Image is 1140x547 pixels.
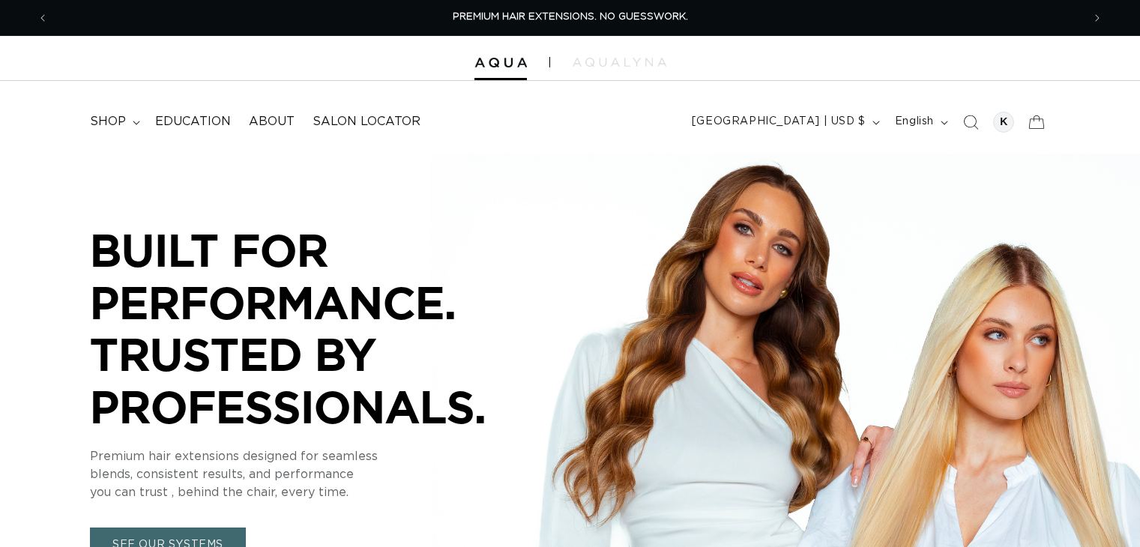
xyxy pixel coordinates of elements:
img: aqualyna.com [573,58,666,67]
summary: Search [954,106,987,139]
span: shop [90,114,126,130]
span: Salon Locator [313,114,420,130]
p: you can trust , behind the chair, every time. [90,484,540,502]
button: English [886,108,954,136]
span: English [895,114,934,130]
button: Next announcement [1081,4,1114,32]
span: [GEOGRAPHIC_DATA] | USD $ [692,114,866,130]
a: Salon Locator [304,105,429,139]
button: Previous announcement [26,4,59,32]
span: Education [155,114,231,130]
span: PREMIUM HAIR EXTENSIONS. NO GUESSWORK. [453,12,688,22]
a: Education [146,105,240,139]
p: blends, consistent results, and performance [90,466,540,484]
span: About [249,114,295,130]
a: About [240,105,304,139]
p: BUILT FOR PERFORMANCE. TRUSTED BY PROFESSIONALS. [90,224,540,432]
button: [GEOGRAPHIC_DATA] | USD $ [683,108,886,136]
summary: shop [81,105,146,139]
img: Aqua Hair Extensions [474,58,527,68]
p: Premium hair extensions designed for seamless [90,448,540,466]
